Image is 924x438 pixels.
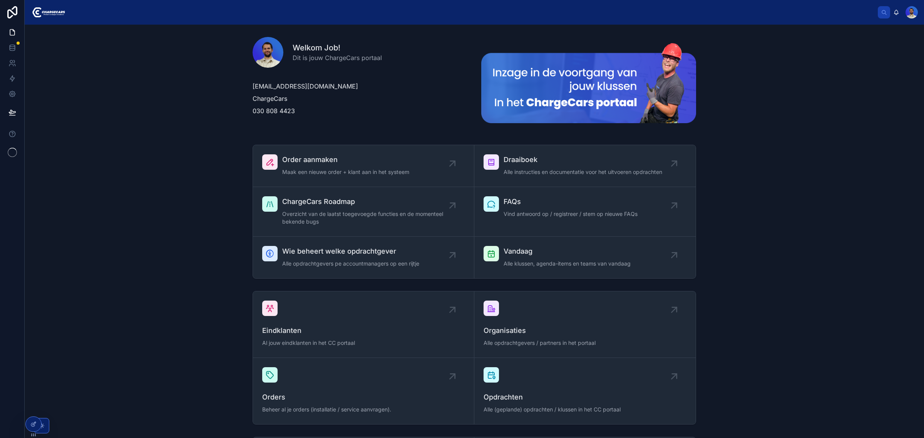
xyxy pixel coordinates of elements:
span: Vandaag [504,246,631,257]
a: DraaiboekAlle instructies en documentatie voor het uitvoeren opdrachten [474,145,696,187]
span: Al jouw eindklanten in het CC portaal [262,339,465,347]
img: 23681-Frame-213-(2).png [481,43,696,123]
span: Alle opdrachtgevers / partners in het portaal [484,339,686,347]
span: Dit is jouw ChargeCars portaal [293,53,382,62]
a: EindklantenAl jouw eindklanten in het CC portaal [253,291,474,358]
a: OrdersBeheer al je orders (installatie / service aanvragen). [253,358,474,424]
span: Organisaties [484,325,686,336]
a: OpdrachtenAlle (geplande) opdrachten / klussen in het CC portaal [474,358,696,424]
p: ChargeCars [253,94,467,103]
span: Alle opdrachtgevers pe accountmanagers op een rijtje [282,260,419,267]
a: FAQsVind antwoord op / registreer / stem op nieuwe FAQs [474,187,696,237]
span: Wie beheert welke opdrachtgever [282,246,419,257]
img: App logo [31,6,65,18]
span: ChargeCars Roadmap [282,196,452,207]
a: ChargeCars RoadmapOverzicht van de laatst toegevoegde functies en de momenteel bekende bugs [253,187,474,237]
h1: Welkom Job! [293,42,382,53]
span: FAQs [504,196,638,207]
a: OrganisatiesAlle opdrachtgevers / partners in het portaal [474,291,696,358]
span: Eindklanten [262,325,465,336]
span: Maak een nieuwe order + klant aan in het systeem [282,168,409,176]
p: 030 808 4423 [253,106,467,115]
span: Vind antwoord op / registreer / stem op nieuwe FAQs [504,210,638,218]
span: Alle instructies en documentatie voor het uitvoeren opdrachten [504,168,662,176]
span: Orders [262,392,465,403]
span: Overzicht van de laatst toegevoegde functies en de momenteel bekende bugs [282,210,452,226]
span: Alle (geplande) opdrachten / klussen in het CC portaal [484,406,686,413]
span: Beheer al je orders (installatie / service aanvragen). [262,406,465,413]
span: Alle klussen, agenda-items en teams van vandaag [504,260,631,267]
a: VandaagAlle klussen, agenda-items en teams van vandaag [474,237,696,278]
span: Order aanmaken [282,154,409,165]
span: Opdrachten [484,392,686,403]
span: Draaiboek [504,154,662,165]
p: [EMAIL_ADDRESS][DOMAIN_NAME] [253,82,467,91]
a: Wie beheert welke opdrachtgeverAlle opdrachtgevers pe accountmanagers op een rijtje [253,237,474,278]
a: Order aanmakenMaak een nieuwe order + klant aan in het systeem [253,145,474,187]
div: scrollable content [71,11,878,14]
